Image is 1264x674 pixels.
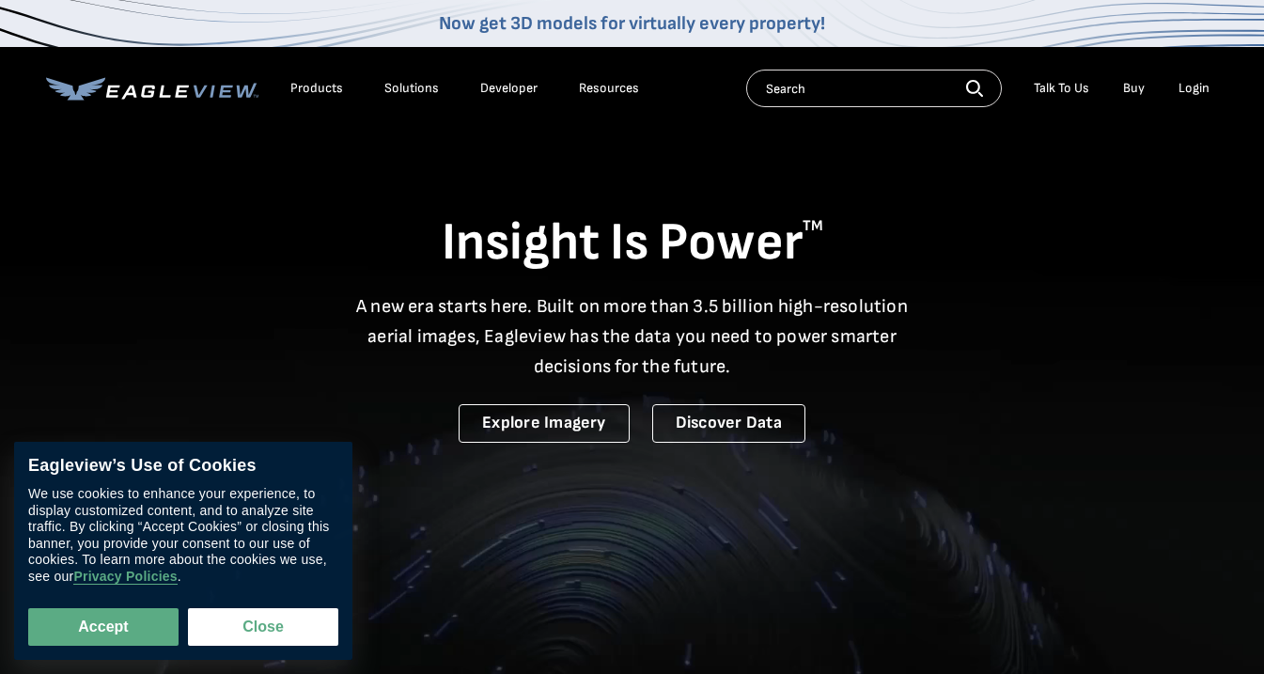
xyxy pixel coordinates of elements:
[1178,80,1209,97] div: Login
[345,291,920,382] p: A new era starts here. Built on more than 3.5 billion high-resolution aerial images, Eagleview ha...
[439,12,825,35] a: Now get 3D models for virtually every property!
[384,80,439,97] div: Solutions
[28,486,338,585] div: We use cookies to enhance your experience, to display customized content, and to analyze site tra...
[746,70,1002,107] input: Search
[1123,80,1145,97] a: Buy
[73,569,177,585] a: Privacy Policies
[46,211,1219,276] h1: Insight Is Power
[28,456,338,477] div: Eagleview’s Use of Cookies
[803,217,823,235] sup: TM
[459,404,630,443] a: Explore Imagery
[28,608,179,646] button: Accept
[480,80,538,97] a: Developer
[652,404,805,443] a: Discover Data
[1034,80,1089,97] div: Talk To Us
[579,80,639,97] div: Resources
[188,608,338,646] button: Close
[290,80,343,97] div: Products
